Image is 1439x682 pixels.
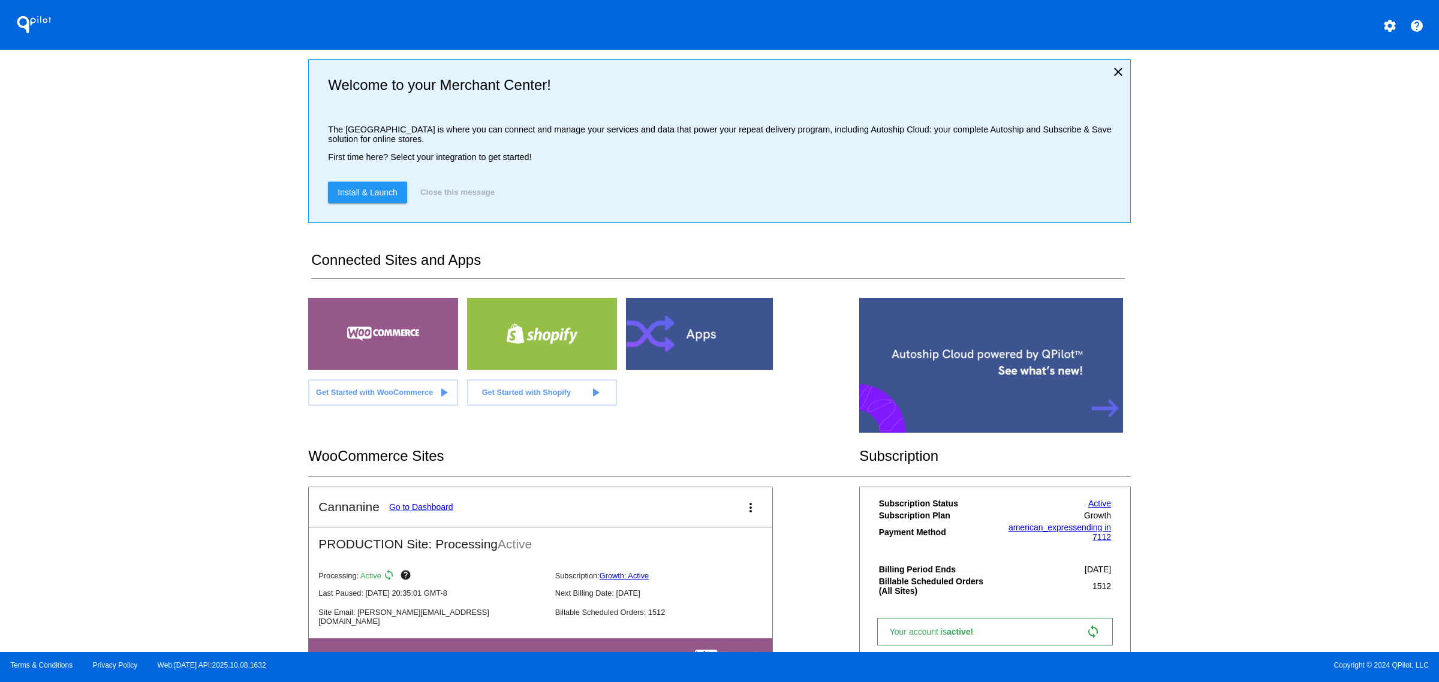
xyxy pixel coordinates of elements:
a: Privacy Policy [93,661,138,669]
p: Billable Scheduled Orders: 1512 [555,608,782,617]
p: Next Billing Date: [DATE] [555,589,782,597]
span: Active [498,537,532,551]
span: Growth [1084,511,1111,520]
button: Close this message [417,182,498,203]
p: Last Paused: [DATE] 20:35:01 GMT-8 [318,589,545,597]
span: Active [360,571,381,580]
img: c53aa0e5-ae75-48aa-9bee-956650975ee5 [695,650,761,663]
mat-icon: settings [1383,19,1397,33]
mat-icon: more_vert [743,500,758,515]
mat-icon: sync [383,569,398,584]
a: Install & Launch [328,182,407,203]
p: First time here? Select your integration to get started! [328,152,1120,162]
h2: Welcome to your Merchant Center! [328,77,1120,93]
span: Get Started with Shopify [482,388,571,397]
mat-icon: help [400,569,414,584]
a: Active [1088,499,1111,508]
h2: WooCommerce Sites [308,448,859,464]
span: 1512 [1092,581,1111,591]
mat-icon: play_arrow [588,385,603,400]
p: Processing: [318,569,545,584]
th: Payment Method [878,522,995,542]
th: Billing Period Ends [878,564,995,575]
th: Billable Scheduled Orders (All Sites) [878,576,995,596]
a: Your account isactive! sync [877,618,1113,645]
mat-icon: play_arrow [436,385,451,400]
span: active! [947,627,979,636]
mat-icon: sync [1086,624,1100,639]
span: [DATE] [1085,565,1111,574]
h2: Cannanine [318,500,380,514]
a: Get Started with Shopify [467,379,617,406]
h2: PRODUCTION Site: Processing [309,527,772,551]
span: Get Started with WooCommerce [316,388,433,397]
h1: QPilot [10,13,58,37]
h2: Connected Sites and Apps [311,252,1124,279]
span: Copyright © 2024 QPilot, LLC [730,661,1429,669]
a: Growth: Active [600,571,649,580]
a: Get Started with WooCommerce [308,379,458,406]
a: Go to Dashboard [389,502,453,512]
p: Subscription: [555,571,782,580]
th: Subscription Plan [878,510,995,521]
a: american_expressending in 7112 [1008,523,1111,542]
p: The [GEOGRAPHIC_DATA] is where you can connect and manage your services and data that power your ... [328,125,1120,144]
span: Install & Launch [338,188,398,197]
span: Your account is [890,627,986,636]
mat-icon: close [1111,65,1125,79]
p: Site Email: [PERSON_NAME][EMAIL_ADDRESS][DOMAIN_NAME] [318,608,545,626]
a: Web:[DATE] API:2025.10.08.1632 [158,661,266,669]
a: Terms & Conditions [10,661,73,669]
h2: Subscription [859,448,1131,464]
th: Subscription Status [878,498,995,509]
mat-icon: help [1410,19,1424,33]
span: american_express [1008,523,1077,532]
